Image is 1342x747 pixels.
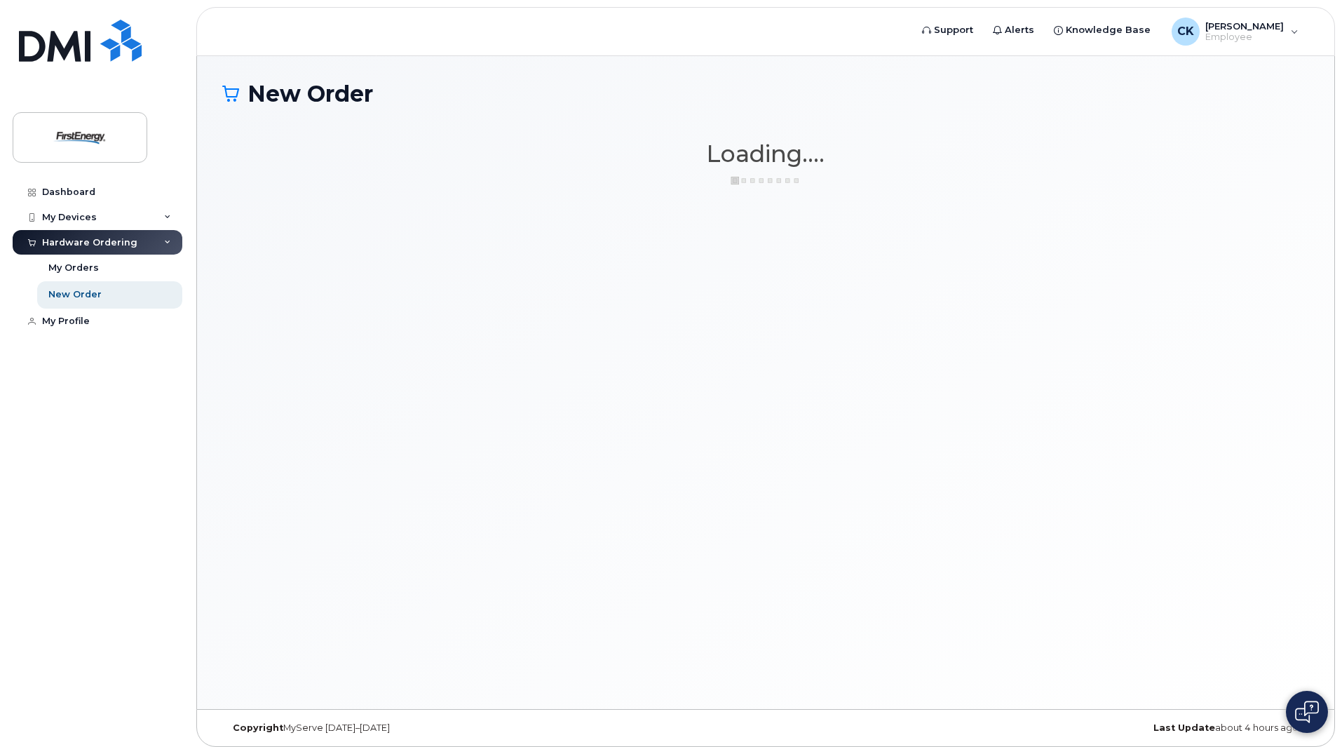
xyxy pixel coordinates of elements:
img: ajax-loader-3a6953c30dc77f0bf724df975f13086db4f4c1262e45940f03d1251963f1bf2e.gif [731,175,801,186]
h1: Loading.... [222,141,1309,166]
h1: New Order [222,81,1309,106]
div: MyServe [DATE]–[DATE] [222,722,585,734]
strong: Last Update [1153,722,1215,733]
img: Open chat [1295,701,1319,723]
div: about 4 hours ago [947,722,1309,734]
strong: Copyright [233,722,283,733]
